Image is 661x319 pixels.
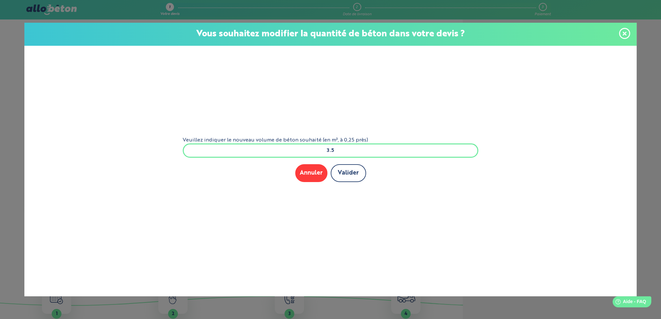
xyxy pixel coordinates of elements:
label: Veuillez indiquer le nouveau volume de béton souhaité (en m³, à 0,25 près) [183,137,479,143]
input: xxx [183,143,479,158]
button: Annuler [295,164,327,182]
p: Vous souhaitez modifier la quantité de béton dans votre devis ? [31,29,630,39]
button: Valider [331,164,366,182]
iframe: Help widget launcher [603,294,654,312]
